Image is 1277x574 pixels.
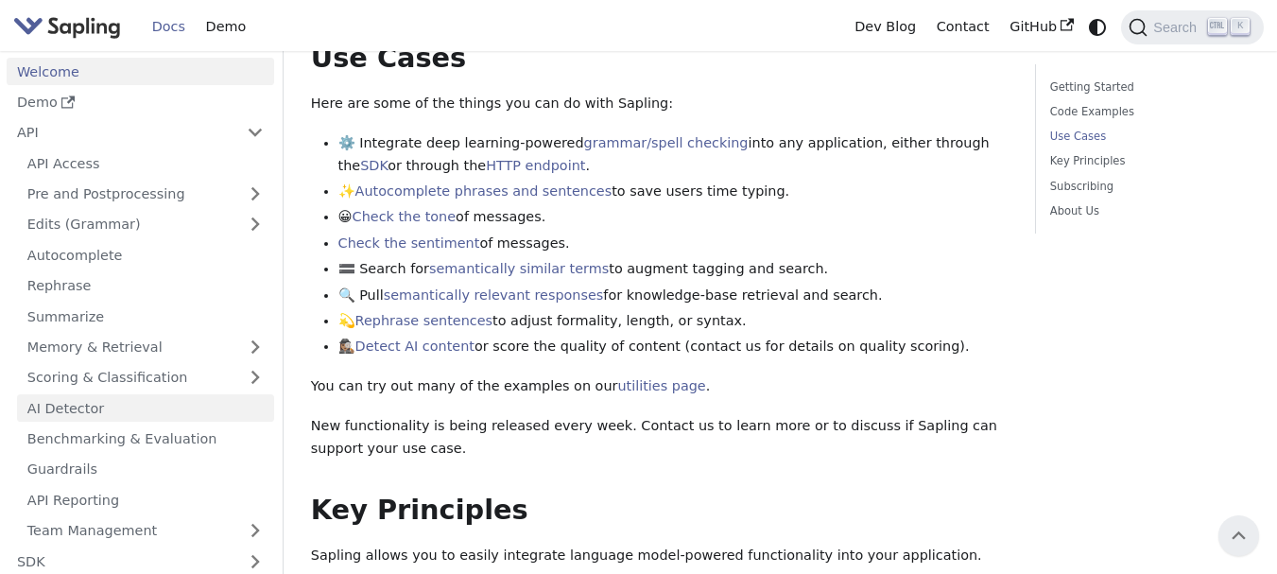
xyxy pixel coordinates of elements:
[311,42,1009,76] h2: Use Cases
[1050,78,1243,96] a: Getting Started
[236,119,274,147] button: Collapse sidebar category 'API'
[17,149,274,177] a: API Access
[617,378,705,393] a: utilities page
[353,209,456,224] a: Check the tone
[338,181,1009,203] li: ✨ to save users time typing.
[338,233,1009,255] li: of messages.
[355,339,475,354] a: Detect AI content
[1084,13,1112,41] button: Switch between dark and light mode (currently system mode)
[338,132,1009,178] li: ⚙️ Integrate deep learning-powered into any application, either through the or through the .
[17,426,274,453] a: Benchmarking & Evaluation
[311,545,1009,567] p: Sapling allows you to easily integrate language model-powered functionality into your application.
[355,183,613,199] a: Autocomplete phrases and sentences
[17,303,274,330] a: Summarize
[17,211,274,238] a: Edits (Grammar)
[311,93,1009,115] p: Here are some of the things you can do with Sapling:
[1050,152,1243,170] a: Key Principles
[1050,202,1243,220] a: About Us
[384,287,604,303] a: semantically relevant responses
[844,12,925,42] a: Dev Blog
[17,334,274,361] a: Memory & Retrieval
[355,313,492,328] a: Rephrase sentences
[7,58,274,85] a: Welcome
[1231,18,1250,35] kbd: K
[17,364,274,391] a: Scoring & Classification
[486,158,585,173] a: HTTP endpoint
[1148,20,1208,35] span: Search
[338,258,1009,281] li: 🟰 Search for to augment tagging and search.
[13,13,128,41] a: Sapling.ai
[7,119,236,147] a: API
[1050,103,1243,121] a: Code Examples
[17,456,274,483] a: Guardrails
[17,517,274,545] a: Team Management
[1050,128,1243,146] a: Use Cases
[338,336,1009,358] li: 🕵🏽‍♀️ or score the quality of content (contact us for details on quality scoring).
[1218,515,1259,556] button: Scroll back to top
[360,158,388,173] a: SDK
[17,486,274,513] a: API Reporting
[17,394,274,422] a: AI Detector
[429,261,609,276] a: semantically similar terms
[7,89,274,116] a: Demo
[17,241,274,269] a: Autocomplete
[311,375,1009,398] p: You can try out many of the examples on our .
[926,12,1000,42] a: Contact
[1050,178,1243,196] a: Subscribing
[311,494,1009,528] h2: Key Principles
[311,415,1009,461] p: New functionality is being released every week. Contact us to learn more or to discuss if Sapling...
[338,310,1009,333] li: 💫 to adjust formality, length, or syntax.
[142,12,196,42] a: Docs
[196,12,256,42] a: Demo
[584,135,749,150] a: grammar/spell checking
[338,235,480,251] a: Check the sentiment
[17,272,274,300] a: Rephrase
[999,12,1083,42] a: GitHub
[338,285,1009,307] li: 🔍 Pull for knowledge-base retrieval and search.
[338,206,1009,229] li: 😀 of messages.
[1121,10,1263,44] button: Search (Ctrl+K)
[13,13,121,41] img: Sapling.ai
[17,181,274,208] a: Pre and Postprocessing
